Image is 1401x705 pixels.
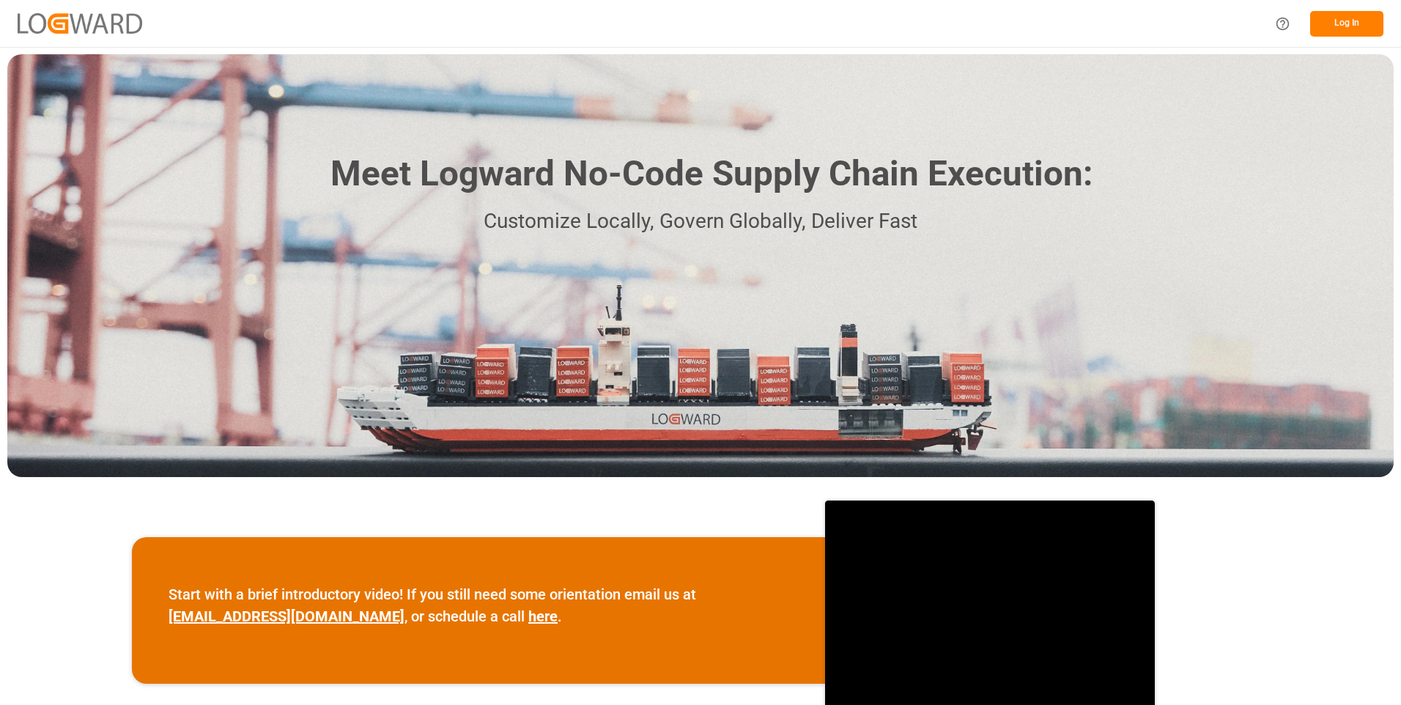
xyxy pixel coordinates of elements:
[308,205,1093,238] p: Customize Locally, Govern Globally, Deliver Fast
[1266,7,1299,40] button: Help Center
[169,583,788,627] p: Start with a brief introductory video! If you still need some orientation email us at , or schedu...
[1310,11,1383,37] button: Log In
[18,13,142,33] img: Logward_new_orange.png
[330,148,1093,200] h1: Meet Logward No-Code Supply Chain Execution:
[169,608,404,625] a: [EMAIL_ADDRESS][DOMAIN_NAME]
[528,608,558,625] a: here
